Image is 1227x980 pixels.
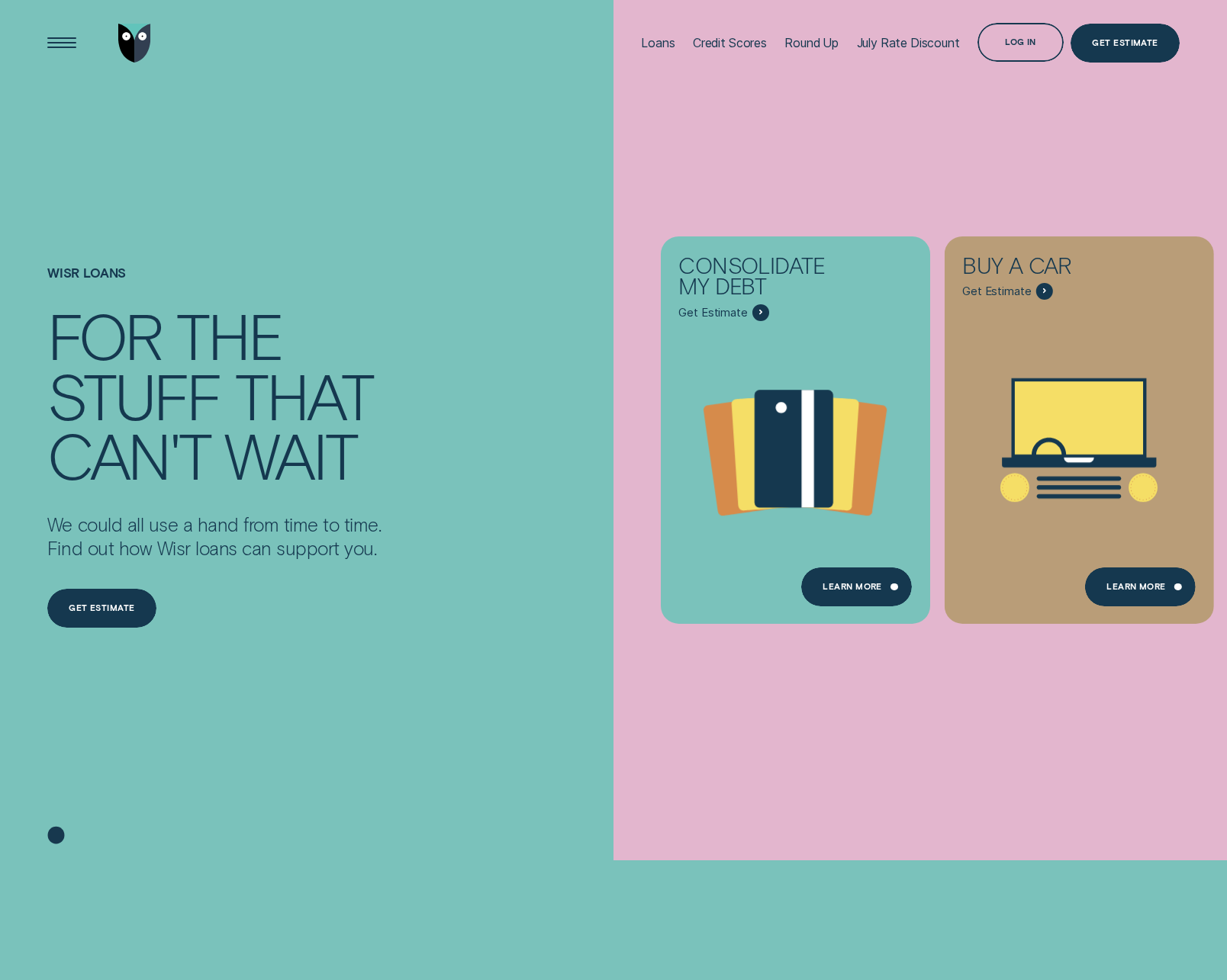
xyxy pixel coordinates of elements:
div: For [47,305,162,365]
button: Log in [977,23,1064,62]
h1: Wisr loans [47,265,382,305]
div: the [176,305,282,365]
div: that [235,365,372,426]
a: Consolidate my debt - Learn more [661,236,930,613]
button: Open Menu [42,24,81,63]
div: Buy a car [962,254,1134,282]
a: Get Estimate [1071,24,1180,63]
div: Loans [641,36,675,50]
a: Learn more [801,567,912,606]
div: Consolidate my debt [678,254,850,304]
p: We could all use a hand from time to time. Find out how Wisr loans can support you. [47,513,382,560]
div: wait [224,425,356,485]
div: July Rate Discount [857,36,960,50]
span: Get Estimate [962,284,1031,299]
img: Wisr [118,24,150,63]
div: Credit Scores [693,36,767,50]
a: Learn More [1085,567,1196,606]
h4: For the stuff that can't wait [47,305,382,485]
div: Round Up [784,36,839,50]
a: Get estimate [47,589,156,628]
div: can't [47,425,210,485]
a: Buy a car - Learn more [945,236,1214,613]
span: Get Estimate [678,306,747,320]
div: stuff [47,365,221,426]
